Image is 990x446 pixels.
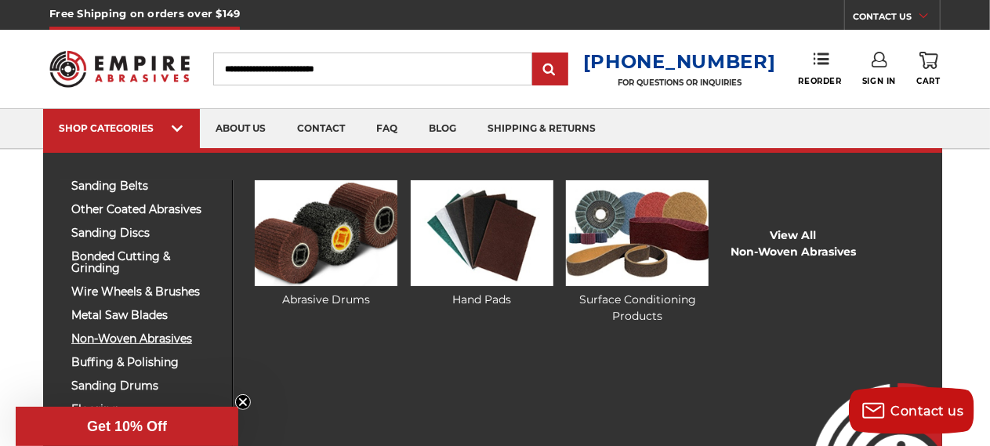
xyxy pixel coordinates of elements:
[71,180,220,192] span: sanding belts
[472,109,611,149] a: shipping & returns
[583,78,776,88] p: FOR QUESTIONS OR INQUIRIES
[87,419,167,434] span: Get 10% Off
[71,204,220,216] span: other coated abrasives
[71,380,220,392] span: sanding drums
[71,251,220,274] span: bonded cutting & grinding
[799,52,842,85] a: Reorder
[853,8,940,30] a: CONTACT US
[281,109,361,149] a: contact
[71,333,220,345] span: non-woven abrasives
[917,76,941,86] span: Cart
[255,180,397,286] img: Abrasive Drums
[16,407,238,446] div: Get 10% OffClose teaser
[799,76,842,86] span: Reorder
[49,42,190,96] img: Empire Abrasives
[917,52,941,86] a: Cart
[200,109,281,149] a: about us
[235,394,251,410] button: Close teaser
[566,180,709,286] img: Surface Conditioning Products
[583,50,776,73] a: [PHONE_NUMBER]
[361,109,413,149] a: faq
[411,180,553,286] img: Hand Pads
[59,122,184,134] div: SHOP CATEGORIES
[849,387,974,434] button: Contact us
[862,76,896,86] span: Sign In
[71,310,220,321] span: metal saw blades
[71,286,220,298] span: wire wheels & brushes
[255,180,397,308] a: Abrasive Drums
[566,180,709,325] a: Surface Conditioning Products
[731,227,856,260] a: View AllNon-woven Abrasives
[71,357,220,368] span: buffing & polishing
[413,109,472,149] a: blog
[535,54,566,85] input: Submit
[71,227,220,239] span: sanding discs
[891,404,964,419] span: Contact us
[411,180,553,308] a: Hand Pads
[71,404,220,415] span: flooring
